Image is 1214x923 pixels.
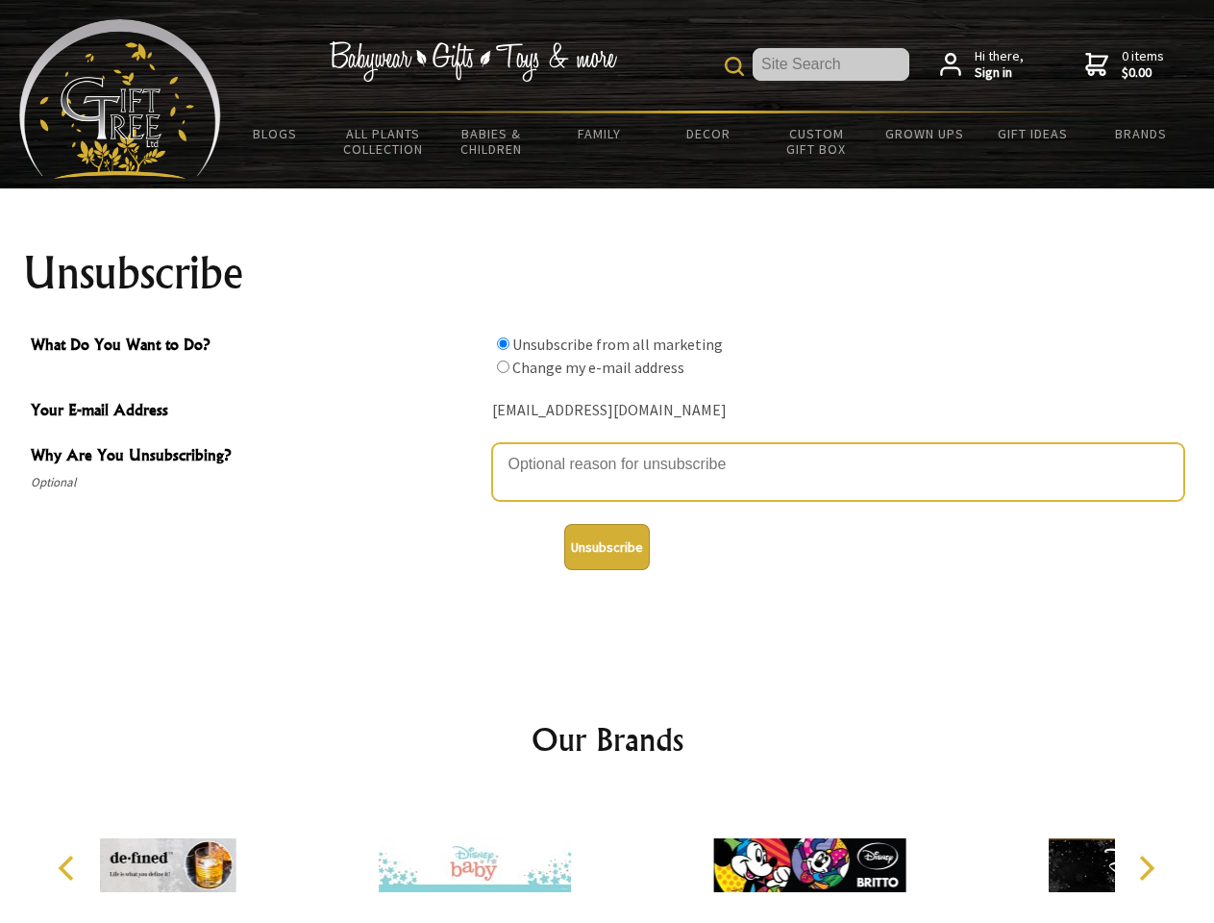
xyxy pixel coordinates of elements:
[1125,847,1167,889] button: Next
[762,113,871,169] a: Custom Gift Box
[31,443,483,471] span: Why Are You Unsubscribing?
[940,48,1024,82] a: Hi there,Sign in
[1122,64,1164,82] strong: $0.00
[497,361,509,373] input: What Do You Want to Do?
[1087,113,1196,154] a: Brands
[31,333,483,361] span: What Do You Want to Do?
[38,716,1177,762] h2: Our Brands
[975,48,1024,82] span: Hi there,
[979,113,1087,154] a: Gift Ideas
[975,64,1024,82] strong: Sign in
[492,396,1184,426] div: [EMAIL_ADDRESS][DOMAIN_NAME]
[19,19,221,179] img: Babyware - Gifts - Toys and more...
[654,113,762,154] a: Decor
[437,113,546,169] a: Babies & Children
[48,847,90,889] button: Previous
[23,250,1192,296] h1: Unsubscribe
[31,471,483,494] span: Optional
[1085,48,1164,82] a: 0 items$0.00
[497,337,509,350] input: What Do You Want to Do?
[870,113,979,154] a: Grown Ups
[221,113,330,154] a: BLOGS
[564,524,650,570] button: Unsubscribe
[492,443,1184,501] textarea: Why Are You Unsubscribing?
[753,48,909,81] input: Site Search
[725,57,744,76] img: product search
[512,335,723,354] label: Unsubscribe from all marketing
[546,113,655,154] a: Family
[31,398,483,426] span: Your E-mail Address
[330,113,438,169] a: All Plants Collection
[1122,47,1164,82] span: 0 items
[512,358,684,377] label: Change my e-mail address
[329,41,617,82] img: Babywear - Gifts - Toys & more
